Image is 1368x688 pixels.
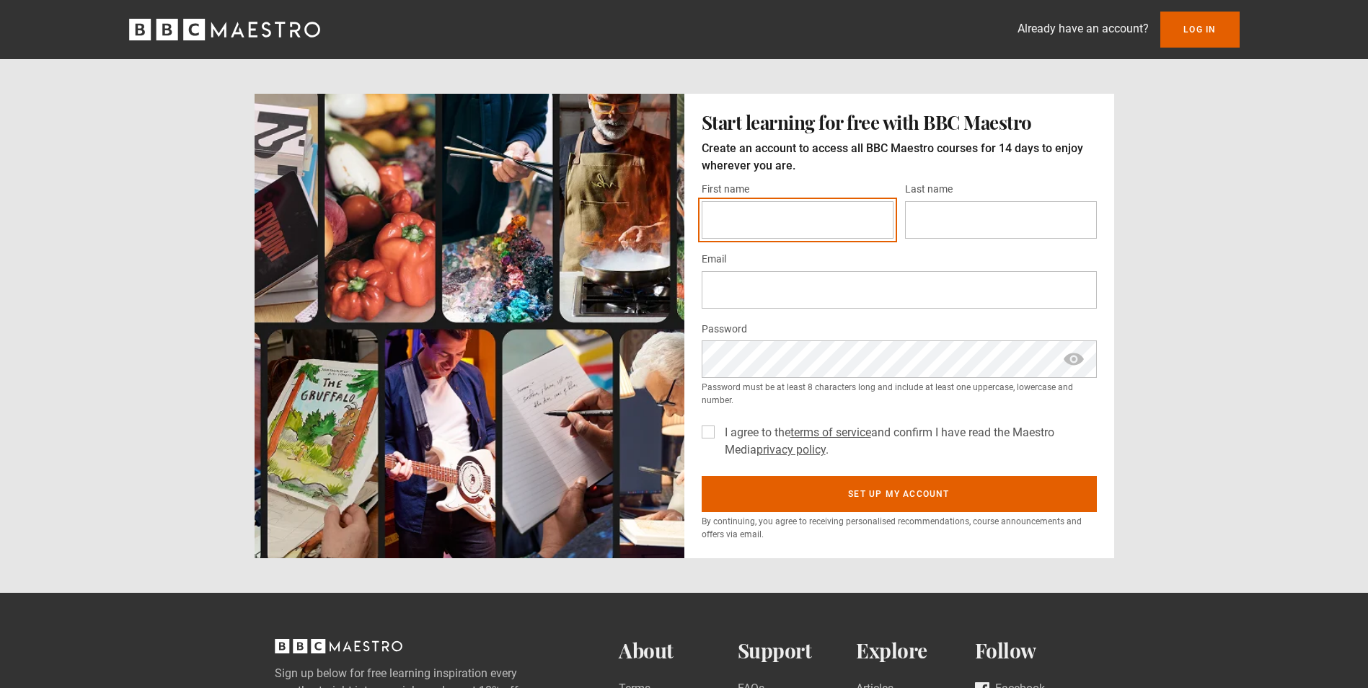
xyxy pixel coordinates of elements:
svg: BBC Maestro, back to top [275,639,402,653]
label: First name [702,181,749,198]
h2: Follow [975,639,1094,663]
h2: Explore [856,639,975,663]
h2: Support [738,639,857,663]
label: Last name [905,181,953,198]
p: By continuing, you agree to receiving personalised recommendations, course announcements and offe... [702,515,1097,541]
svg: BBC Maestro [129,19,320,40]
small: Password must be at least 8 characters long and include at least one uppercase, lowercase and num... [702,381,1097,407]
h2: About [619,639,738,663]
label: Email [702,251,726,268]
a: terms of service [790,425,871,439]
p: Create an account to access all BBC Maestro courses for 14 days to enjoy wherever you are. [702,140,1097,175]
a: Log In [1160,12,1239,48]
span: show password [1062,340,1085,378]
label: I agree to the and confirm I have read the Maestro Media . [719,424,1097,459]
h1: Start learning for free with BBC Maestro [702,111,1097,134]
button: Set up my account [702,476,1097,512]
a: privacy policy [756,443,826,457]
p: Already have an account? [1018,20,1149,38]
label: Password [702,321,747,338]
a: BBC Maestro, back to top [275,645,402,658]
